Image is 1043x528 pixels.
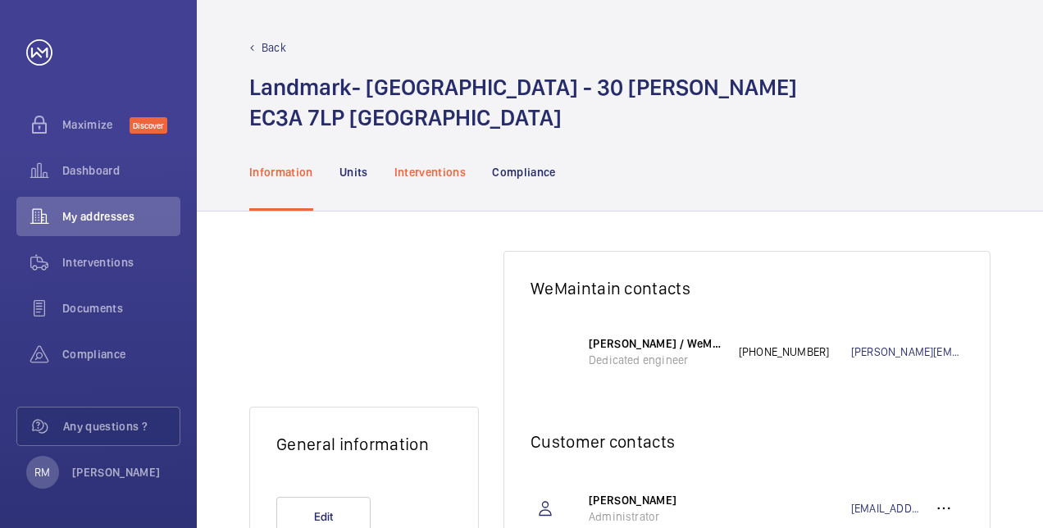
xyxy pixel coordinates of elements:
[72,464,161,480] p: [PERSON_NAME]
[339,164,368,180] p: Units
[62,162,180,179] span: Dashboard
[62,116,130,133] span: Maximize
[62,346,180,362] span: Compliance
[249,164,313,180] p: Information
[851,344,963,360] a: [PERSON_NAME][EMAIL_ADDRESS][DOMAIN_NAME]
[62,254,180,271] span: Interventions
[394,164,467,180] p: Interventions
[130,117,167,134] span: Discover
[851,500,924,517] a: [EMAIL_ADDRESS][PERSON_NAME][DOMAIN_NAME]
[589,335,722,352] p: [PERSON_NAME] / WeMaintain UK
[492,164,556,180] p: Compliance
[589,492,722,508] p: [PERSON_NAME]
[262,39,286,56] p: Back
[589,352,722,368] p: Dedicated engineer
[531,431,963,452] h2: Customer contacts
[531,278,963,298] h2: WeMaintain contacts
[589,508,722,525] p: Administrator
[62,300,180,316] span: Documents
[62,208,180,225] span: My addresses
[739,344,851,360] p: [PHONE_NUMBER]
[63,418,180,435] span: Any questions ?
[34,464,50,480] p: RM
[276,434,452,454] h2: General information
[249,72,797,133] h1: Landmark- [GEOGRAPHIC_DATA] - 30 [PERSON_NAME] EC3A 7LP [GEOGRAPHIC_DATA]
